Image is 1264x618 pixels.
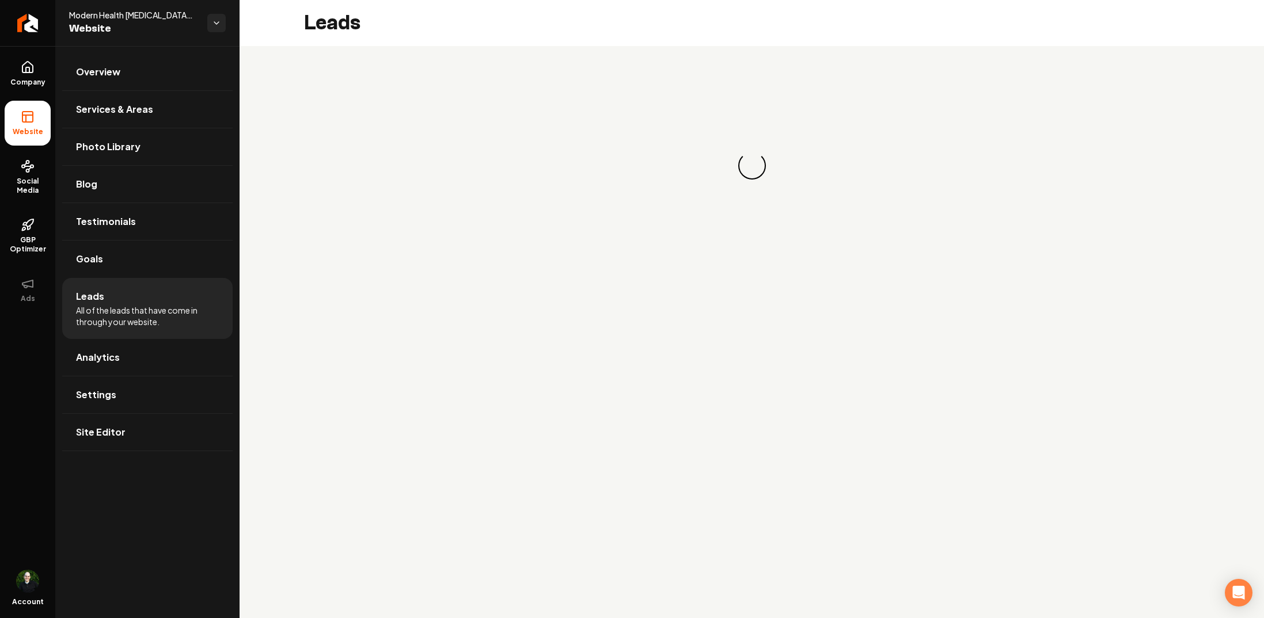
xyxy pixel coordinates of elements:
span: Testimonials [76,215,136,228]
span: Company [6,78,50,87]
button: Open user button [16,570,39,593]
span: GBP Optimizer [5,235,51,254]
a: GBP Optimizer [5,209,51,263]
a: Social Media [5,150,51,204]
span: Ads [16,294,40,303]
span: Goals [76,252,103,266]
h2: Leads [304,12,360,35]
img: Greg Cruz [16,570,39,593]
span: Analytics [76,350,120,364]
a: Site Editor [62,414,233,451]
span: Modern Health [MEDICAL_DATA]- [PERSON_NAME] D.C. [69,9,198,21]
span: Site Editor [76,425,126,439]
div: Open Intercom Messenger [1225,579,1252,606]
span: Services & Areas [76,102,153,116]
a: Photo Library [62,128,233,165]
span: Blog [76,177,97,191]
span: All of the leads that have come in through your website. [76,304,219,327]
span: Overview [76,65,120,79]
span: Social Media [5,177,51,195]
button: Ads [5,268,51,312]
span: Website [69,21,198,37]
a: Testimonials [62,203,233,240]
a: Overview [62,54,233,90]
div: Loading [733,147,771,185]
a: Company [5,51,51,96]
span: Settings [76,388,116,402]
img: Rebolt Logo [17,14,39,32]
a: Settings [62,376,233,413]
span: Photo Library [76,140,141,154]
a: Goals [62,241,233,277]
span: Account [12,597,44,606]
span: Website [8,127,48,136]
a: Blog [62,166,233,203]
span: Leads [76,289,104,303]
a: Services & Areas [62,91,233,128]
a: Analytics [62,339,233,376]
